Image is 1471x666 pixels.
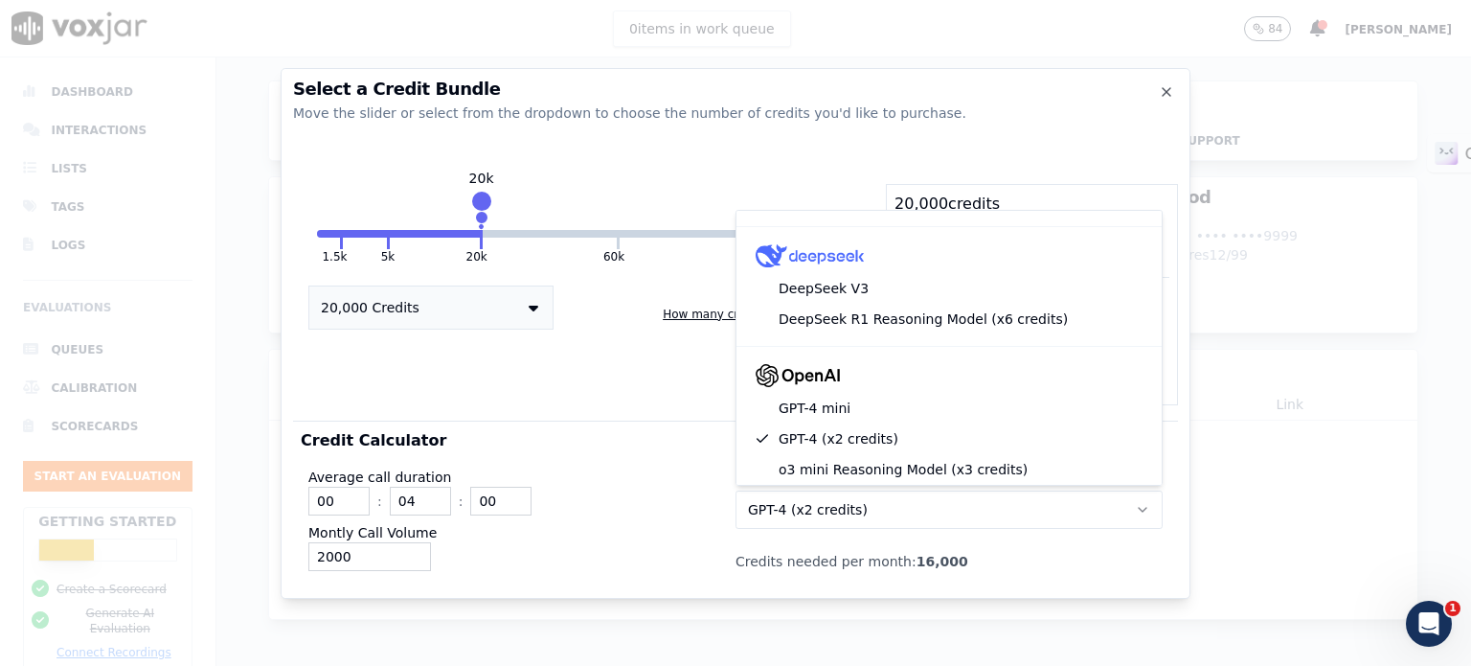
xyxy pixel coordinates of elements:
[469,169,494,188] div: 20k
[293,80,1178,98] h2: Select a Credit Bundle
[343,230,388,238] button: 5k
[735,552,1163,571] p: Credits needed per month:
[1445,601,1460,616] span: 1
[308,470,451,485] label: Average call duration
[308,286,554,330] button: 20,000 Credits
[748,304,1150,334] div: DeepSeek R1 Reasoning Model (x6 credits)
[317,230,339,238] button: 1.5k
[748,393,1150,424] div: GPT-4 mini
[748,500,868,519] span: GPT-4 (x2 credits)
[390,230,480,238] button: 20k
[1406,601,1452,647] iframe: Intercom live chat
[620,230,844,238] button: 150k
[308,525,437,540] label: Montly Call Volume
[748,273,1150,304] div: DeepSeek V3
[381,249,396,264] button: 5k
[748,454,1150,485] div: o3 mini Reasoning Model (x3 credits)
[459,492,464,511] span: :
[917,554,968,569] span: 16,000
[322,249,347,264] button: 1.5k
[466,249,487,264] button: 20k
[887,185,1177,223] div: 20,000 credits
[655,299,855,330] button: How many credits do you need?
[748,424,1150,454] div: GPT-4 (x2 credits)
[301,429,446,452] p: Credit Calculator
[293,103,1178,123] div: Move the slider or select from the dropdown to choose the number of credits you'd like to purchase.
[603,249,624,264] button: 60k
[377,492,382,511] span: :
[483,230,617,238] button: 60k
